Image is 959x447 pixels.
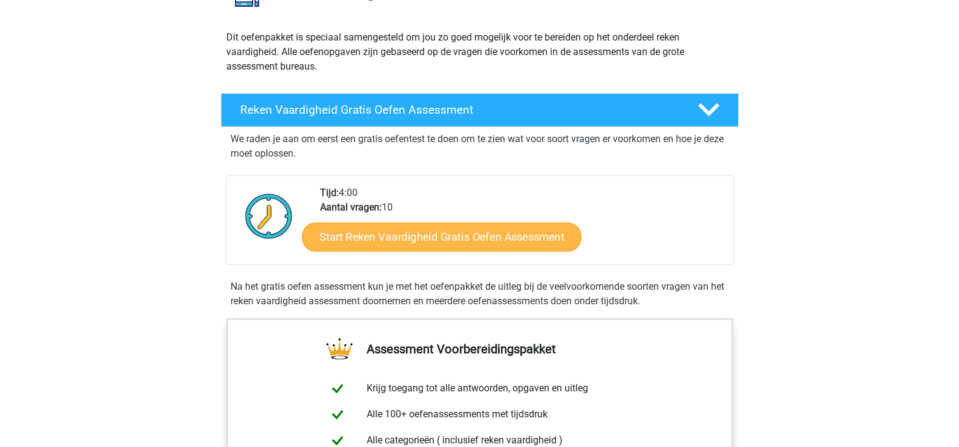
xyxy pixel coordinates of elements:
[240,103,678,117] h4: Reken Vaardigheid Gratis Oefen Assessment
[226,30,733,74] p: Dit oefenpakket is speciaal samengesteld om jou zo goed mogelijk voor te bereiden op het onderdee...
[226,279,734,308] div: Na het gratis oefen assessment kun je met het oefenpakket de uitleg bij de veelvoorkomende soorte...
[311,186,733,264] div: 4:00 10
[320,187,339,198] b: Tijd:
[302,222,581,251] a: Start Reken Vaardigheid Gratis Oefen Assessment
[320,201,382,213] b: Aantal vragen:
[216,93,744,127] a: Reken Vaardigheid Gratis Oefen Assessment
[231,132,729,161] p: We raden je aan om eerst een gratis oefentest te doen om te zien wat voor soort vragen er voorkom...
[238,186,299,246] img: Klok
